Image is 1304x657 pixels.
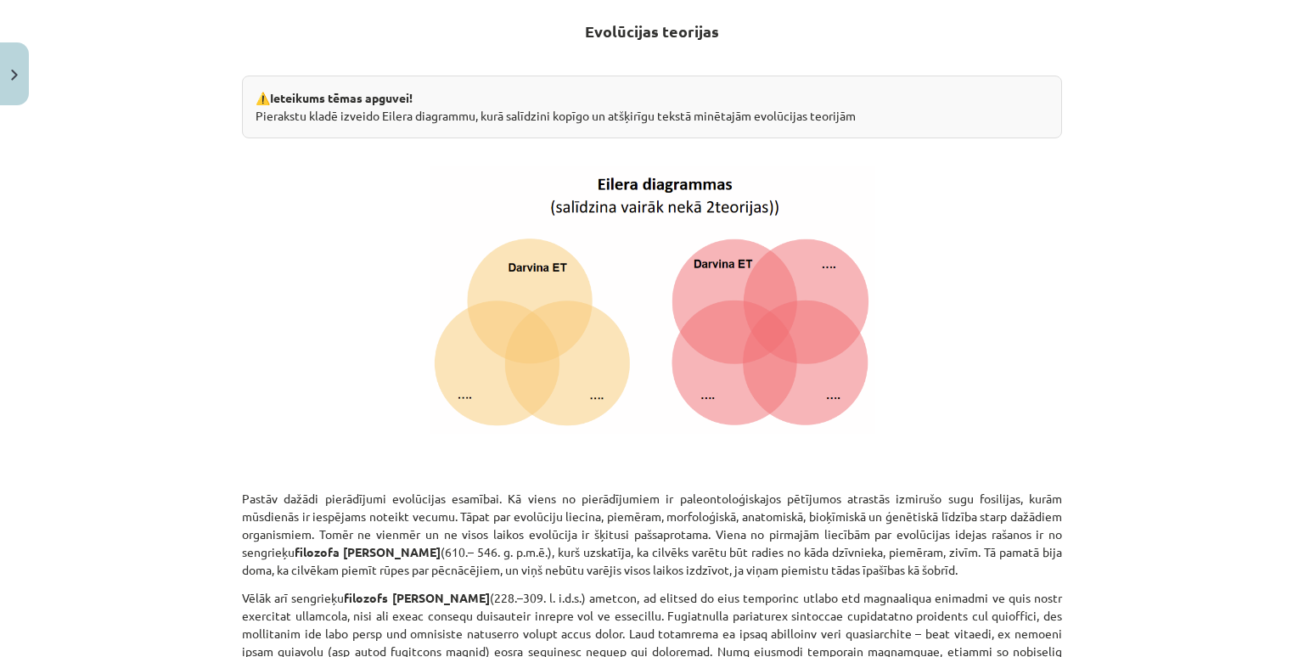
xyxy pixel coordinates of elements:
[585,21,719,41] strong: Evolūcijas teorijas
[242,76,1062,138] div: Pierakstu kladē izveido Eilera diagrammu, kurā salīdzini kopīgo un atšķirīgu tekstā minētajām evo...
[344,590,489,605] strong: filozofs [PERSON_NAME]
[11,70,18,81] img: icon-close-lesson-0947bae3869378f0d4975bcd49f059093ad1ed9edebbc8119c70593378902aed.svg
[295,544,441,559] strong: filozofa [PERSON_NAME]
[256,90,413,105] strong: ⚠️Ieteikums tēmas apguvei!
[242,472,1062,579] p: Pastāv dažādi pierādījumi evolūcijas esamībai. Kā viens no pierādījumiem ir paleontoloģiskajos pē...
